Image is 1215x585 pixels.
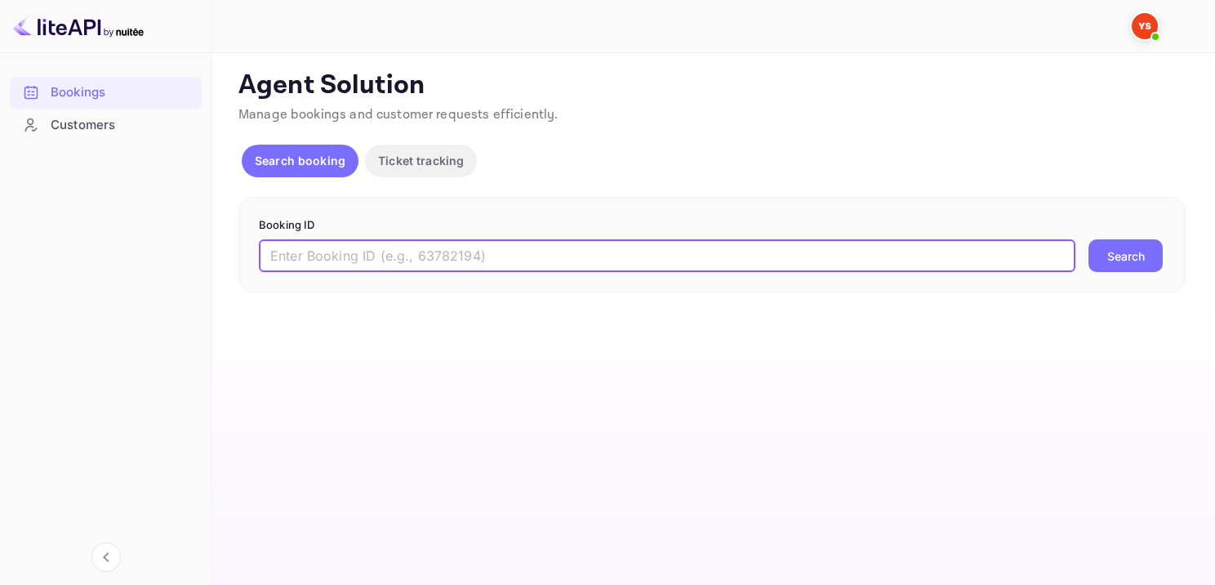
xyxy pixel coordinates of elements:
[51,83,194,102] div: Bookings
[13,13,144,39] img: LiteAPI logo
[10,77,202,109] div: Bookings
[259,239,1075,272] input: Enter Booking ID (e.g., 63782194)
[10,109,202,140] a: Customers
[10,77,202,107] a: Bookings
[259,217,1165,234] p: Booking ID
[238,69,1186,102] p: Agent Solution
[91,543,121,572] button: Collapse navigation
[1088,239,1163,272] button: Search
[10,109,202,141] div: Customers
[255,152,345,169] p: Search booking
[238,106,559,123] span: Manage bookings and customer requests efficiently.
[1132,13,1158,39] img: Yandex Support
[51,116,194,135] div: Customers
[378,152,464,169] p: Ticket tracking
